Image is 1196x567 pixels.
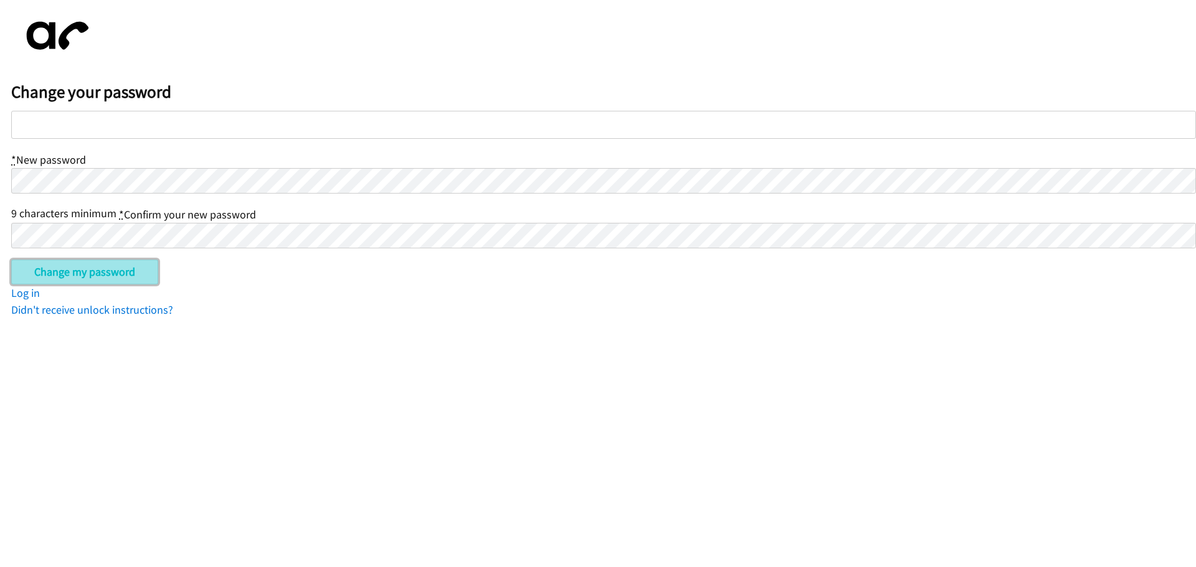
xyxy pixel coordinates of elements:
[11,260,158,284] input: Change my password
[119,207,124,222] abbr: required
[11,206,116,220] span: 9 characters minimum
[11,286,40,300] a: Log in
[11,152,86,167] label: New password
[11,11,98,60] img: aphone-8a226864a2ddd6a5e75d1ebefc011f4aa8f32683c2d82f3fb0802fe031f96514.svg
[11,82,1196,103] h2: Change your password
[11,302,173,317] a: Didn't receive unlock instructions?
[11,152,16,167] abbr: required
[119,207,256,222] label: Confirm your new password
